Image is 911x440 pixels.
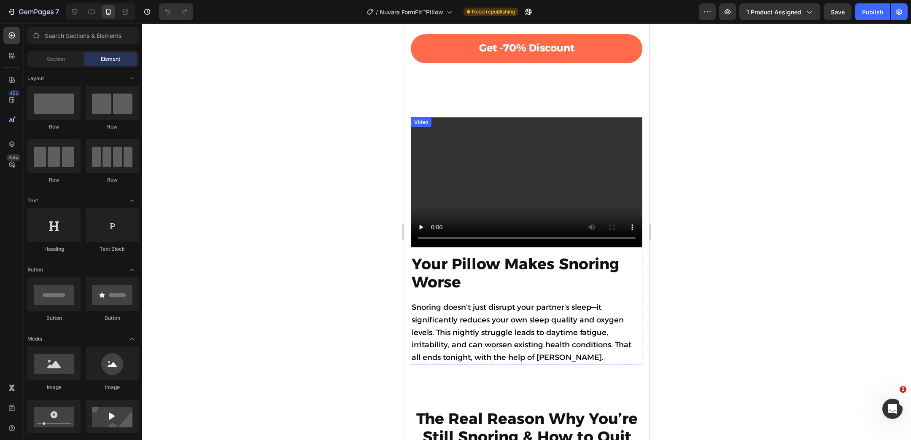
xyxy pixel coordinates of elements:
[86,123,139,131] div: Row
[376,8,378,16] span: /
[101,55,120,63] span: Element
[27,123,81,131] div: Row
[380,8,443,16] span: Nuvara FormFit™Pillow
[86,314,139,322] div: Button
[404,24,649,440] iframe: Design area
[472,8,515,16] span: Need republishing
[27,245,81,253] div: Heading
[8,90,20,97] div: 450
[86,245,139,253] div: Text Block
[27,197,38,204] span: Text
[55,7,59,17] p: 7
[824,3,852,20] button: Save
[862,8,883,16] div: Publish
[27,314,81,322] div: Button
[27,27,139,44] input: Search Sections & Elements
[47,55,65,63] span: Section
[855,3,890,20] button: Publish
[27,266,43,274] span: Button
[900,386,906,393] span: 2
[125,72,139,85] span: Toggle open
[831,8,845,16] span: Save
[86,384,139,391] div: Image
[86,176,139,184] div: Row
[747,8,801,16] span: 1 product assigned
[27,75,44,82] span: Layout
[27,384,81,391] div: Image
[27,176,81,184] div: Row
[882,399,903,419] iframe: Intercom live chat
[125,332,139,346] span: Toggle open
[125,194,139,207] span: Toggle open
[125,263,139,276] span: Toggle open
[3,3,63,20] button: 7
[6,154,20,161] div: Beta
[159,3,193,20] div: Undo/Redo
[27,335,42,343] span: Media
[739,3,820,20] button: 1 product assigned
